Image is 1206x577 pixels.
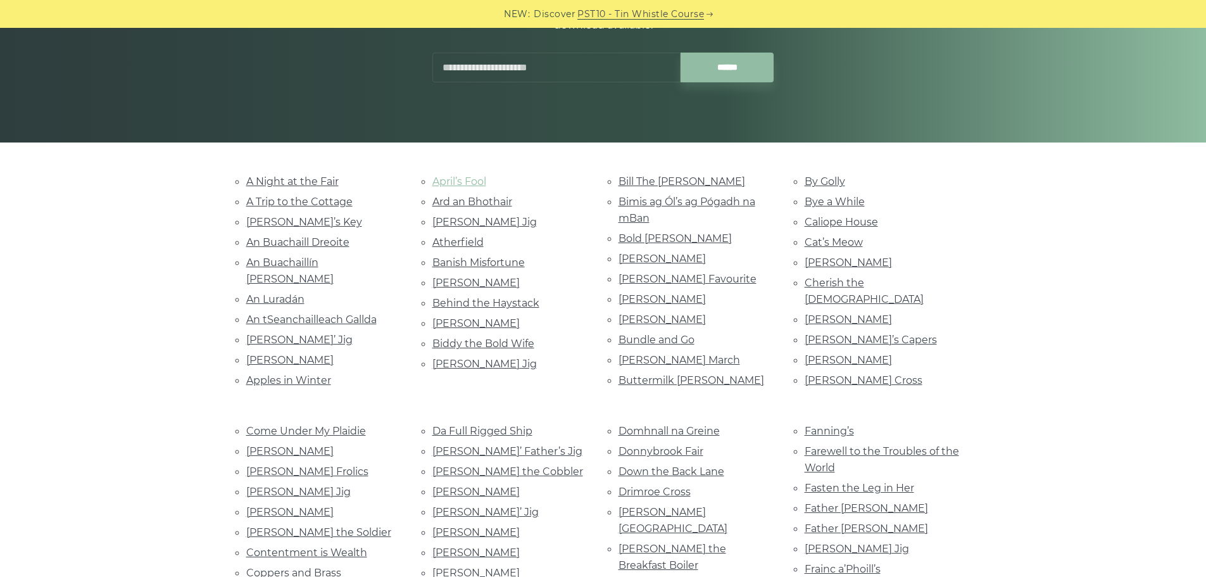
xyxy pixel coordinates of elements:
a: [PERSON_NAME] the Soldier [246,526,391,538]
a: Caliope House [805,216,878,228]
a: [PERSON_NAME] [246,354,334,366]
a: [PERSON_NAME] [432,547,520,559]
a: Bill The [PERSON_NAME] [619,175,745,187]
span: NEW: [504,7,530,22]
a: [PERSON_NAME] March [619,354,740,366]
a: [PERSON_NAME]’s Capers [805,334,937,346]
a: [PERSON_NAME] [805,314,892,326]
a: Bye a While [805,196,865,208]
a: [PERSON_NAME] [432,317,520,329]
a: [PERSON_NAME] [619,293,706,305]
a: Down the Back Lane [619,466,724,478]
a: [PERSON_NAME] the Cobbler [432,466,583,478]
a: A Night at the Fair [246,175,339,187]
a: [PERSON_NAME] [246,506,334,518]
a: An Luradán [246,293,305,305]
a: Ard an Bhothair [432,196,512,208]
a: Farewell to the Troubles of the World [805,445,959,474]
a: Father [PERSON_NAME] [805,502,928,514]
a: [PERSON_NAME][GEOGRAPHIC_DATA] [619,506,727,535]
a: [PERSON_NAME] Cross [805,374,922,386]
a: Bimis ag Ól’s ag Pógadh na mBan [619,196,755,224]
a: [PERSON_NAME]’ Jig [432,506,539,518]
a: Behind the Haystack [432,297,539,309]
a: [PERSON_NAME] Jig [432,216,537,228]
a: An Buachaill Dreoite [246,236,349,248]
a: By Golly [805,175,845,187]
a: Domhnall na Greine [619,425,720,437]
a: [PERSON_NAME] [432,277,520,289]
a: Drimroe Cross [619,486,691,498]
a: Cat’s Meow [805,236,863,248]
a: Donnybrook Fair [619,445,703,457]
a: [PERSON_NAME] [432,526,520,538]
a: Banish Misfortune [432,257,525,269]
a: PST10 - Tin Whistle Course [577,7,704,22]
a: A Trip to the Cottage [246,196,353,208]
a: Father [PERSON_NAME] [805,523,928,535]
span: Discover [534,7,575,22]
a: An Buachaillín [PERSON_NAME] [246,257,334,285]
a: April’s Fool [432,175,486,187]
a: Apples in Winter [246,374,331,386]
a: Cherish the [DEMOGRAPHIC_DATA] [805,277,924,305]
a: Fasten the Leg in Her [805,482,914,494]
a: [PERSON_NAME] [432,486,520,498]
a: [PERSON_NAME] Jig [432,358,537,370]
a: An tSeanchailleach Gallda [246,314,377,326]
a: Contentment is Wealth [246,547,367,559]
a: [PERSON_NAME] [619,253,706,265]
a: [PERSON_NAME]’ Jig [246,334,353,346]
a: [PERSON_NAME] Frolics [246,466,368,478]
a: [PERSON_NAME] [805,257,892,269]
a: [PERSON_NAME]’s Key [246,216,362,228]
a: [PERSON_NAME] Favourite [619,273,757,285]
a: Fanning’s [805,425,854,437]
a: [PERSON_NAME] the Breakfast Boiler [619,543,726,571]
a: Bundle and Go [619,334,694,346]
a: [PERSON_NAME] Jig [805,543,909,555]
a: [PERSON_NAME] [805,354,892,366]
a: [PERSON_NAME] [246,445,334,457]
a: Da Full Rigged Ship [432,425,532,437]
a: [PERSON_NAME]’ Father’s Jig [432,445,582,457]
a: Atherfield [432,236,484,248]
a: Come Under My Plaidie [246,425,366,437]
a: [PERSON_NAME] [619,314,706,326]
a: Biddy the Bold Wife [432,338,534,350]
a: [PERSON_NAME] Jig [246,486,351,498]
a: Bold [PERSON_NAME] [619,232,732,244]
a: Buttermilk [PERSON_NAME] [619,374,764,386]
a: Frainc a’Phoill’s [805,563,881,575]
